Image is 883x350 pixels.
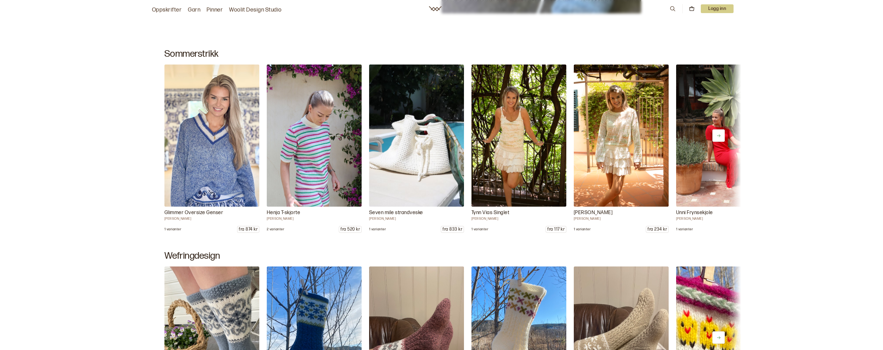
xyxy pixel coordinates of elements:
p: Henja T-skjorte [267,209,362,217]
p: 1 varianter [676,227,693,232]
img: Brit Frafjord Ørstavik DG 452 - 08 Lekker strandveske strikket i 100% økologisk bomull [367,61,466,210]
h2: Sommerstrikk [164,48,719,60]
img: Ane Kydland Thomassen GG 309 - 02 Hullmønstret genser som passer fint til både skjørt og jeans. [574,65,669,207]
p: Unni Frynsekjole [676,209,771,217]
a: Garn [188,6,200,14]
button: User dropdown [701,4,734,13]
p: 1 varianter [574,227,591,232]
p: Glimmer Oversize Genser [164,209,259,217]
p: [PERSON_NAME] [471,217,566,221]
h2: Wefringdesign [164,250,719,261]
a: Hrönn Jonsdóttir GG 309 - 01 Tynn versjon av Vias Singlet, strikket i 100% bomull.Tynn Vias Singl... [471,65,566,233]
p: 2 varianter [267,227,284,232]
img: Hrönn Jonsdóttir GG 309 - 01 Tynn versjon av Vias Singlet, strikket i 100% bomull. [471,65,566,207]
p: 1 varianter [471,227,488,232]
p: [PERSON_NAME] [267,217,362,221]
p: [PERSON_NAME] [574,217,669,221]
p: fra 874 kr [237,226,259,233]
p: [PERSON_NAME] [676,217,771,221]
a: Oppskrifter [152,6,182,14]
a: Brit Frafjord Ørstavik DG 473 - 07 Heklet sommerkjole med frynser, strikket i blandingsgarn av me... [676,65,771,233]
p: [PERSON_NAME] [369,217,464,221]
img: Ane Kydland Thomassen DG 488 - 09 Vi har heldigital oppskrift og garnpakke til Glimmer Oversize G... [164,65,259,207]
a: Iselin Hafseld DG 453-14 Nydelig flerfarget T-skjorte i Baby Ull fra Dalegarn, 100% merinoull - s... [267,65,362,233]
a: Pinner [207,6,223,14]
p: fra 234 kr [646,226,668,233]
p: 1 varianter [164,227,181,232]
p: Seven mile strandveske [369,209,464,217]
p: fra 520 kr [339,226,361,233]
p: Tynn Vias Singlet [471,209,566,217]
p: fra 833 kr [441,226,464,233]
a: Ane Kydland Thomassen GG 309 - 02 Hullmønstret genser som passer fint til både skjørt og jeans.[P... [574,65,669,233]
img: Brit Frafjord Ørstavik DG 473 - 07 Heklet sommerkjole med frynser, strikket i blandingsgarn av me... [676,65,771,207]
p: fra 117 kr [546,226,566,233]
p: 1 varianter [369,227,386,232]
img: Iselin Hafseld DG 453-14 Nydelig flerfarget T-skjorte i Baby Ull fra Dalegarn, 100% merinoull - s... [267,65,362,207]
a: Woolit Design Studio [229,6,282,14]
p: [PERSON_NAME] [574,209,669,217]
a: Woolit [429,6,441,11]
p: [PERSON_NAME] [164,217,259,221]
p: Logg inn [701,4,734,13]
a: Brit Frafjord Ørstavik DG 452 - 08 Lekker strandveske strikket i 100% økologisk bomullSeven mile ... [369,65,464,233]
a: Ane Kydland Thomassen DG 488 - 09 Vi har heldigital oppskrift og garnpakke til Glimmer Oversize G... [164,65,259,233]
